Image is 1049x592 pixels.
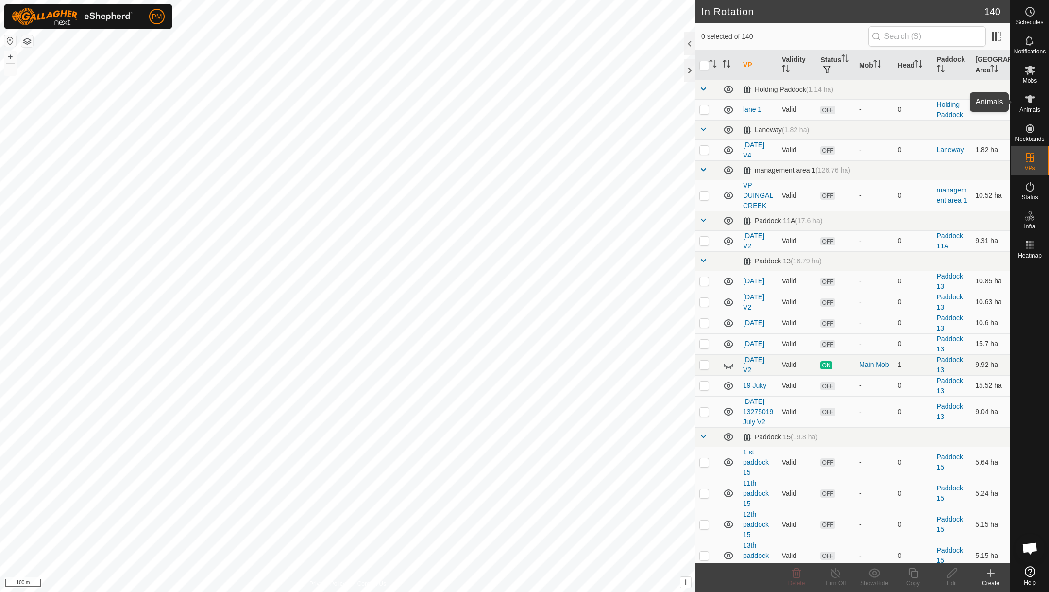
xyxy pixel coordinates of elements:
span: OFF [820,319,835,328]
span: Delete [788,580,805,587]
a: Paddock 13 [937,402,963,420]
td: 0 [894,230,933,251]
td: 1.82 ha [971,139,1010,160]
div: - [859,236,890,246]
span: (16.79 ha) [791,257,822,265]
span: 140 [984,4,1000,19]
span: OFF [820,458,835,467]
th: Status [816,51,855,80]
th: Head [894,51,933,80]
th: [GEOGRAPHIC_DATA] Area [971,51,1010,80]
div: - [859,551,890,561]
td: Valid [778,292,817,313]
span: OFF [820,489,835,498]
td: 5.15 ha [971,540,1010,571]
td: 0 [894,180,933,211]
div: - [859,318,890,328]
a: 13th paddock 15 [743,541,769,570]
span: OFF [820,237,835,245]
td: 1 [894,354,933,375]
span: i [685,578,687,586]
span: OFF [820,146,835,155]
a: Paddock 15 [937,484,963,502]
span: ON [820,361,832,369]
span: Status [1021,194,1038,200]
a: Paddock 11A [937,232,963,250]
input: Search (S) [868,26,986,47]
p-sorticon: Activate to sort [990,66,998,74]
a: [DATE] [743,277,764,285]
span: Neckbands [1015,136,1044,142]
a: 19 Juky [743,382,766,389]
span: VPs [1024,165,1035,171]
a: Privacy Policy [309,579,346,588]
td: 0 [894,333,933,354]
p-sorticon: Activate to sort [914,61,922,69]
h2: In Rotation [701,6,984,17]
button: i [680,577,691,588]
td: 10.85 ha [971,271,1010,292]
span: (1.82 ha) [782,126,809,134]
a: Paddock 13 [937,356,963,374]
div: - [859,488,890,499]
div: - [859,104,890,115]
p-sorticon: Activate to sort [873,61,881,69]
th: Validity [778,51,817,80]
td: 0 [894,313,933,333]
a: management area 1 [937,186,967,204]
div: Edit [932,579,971,588]
span: Animals [1019,107,1040,113]
a: Paddock 13 [937,293,963,311]
span: OFF [820,106,835,114]
th: Paddock [933,51,972,80]
td: Valid [778,99,817,120]
a: Paddock 15 [937,546,963,564]
td: Valid [778,271,817,292]
span: OFF [820,521,835,529]
a: [DATE] [743,319,764,327]
div: - [859,520,890,530]
button: Map Layers [21,35,33,47]
a: [DATE] V2 [743,293,764,311]
p-sorticon: Activate to sort [709,61,717,69]
td: 5.15 ha [971,509,1010,540]
img: Gallagher Logo [12,8,133,25]
a: [DATE] V2 [743,232,764,250]
div: Show/Hide [855,579,894,588]
td: 0 [894,139,933,160]
a: [DATE] V4 [743,141,764,159]
td: Valid [778,478,817,509]
div: Copy [894,579,932,588]
a: Paddock 13 [937,335,963,353]
a: Help [1011,562,1049,590]
th: VP [739,51,778,80]
p-sorticon: Activate to sort [782,66,790,74]
div: - [859,457,890,468]
span: 0 selected of 140 [701,32,868,42]
div: Paddock 11A [743,217,822,225]
td: Valid [778,354,817,375]
div: - [859,276,890,286]
td: 5.24 ha [971,478,1010,509]
div: Create [971,579,1010,588]
a: Contact Us [357,579,386,588]
a: 1 st paddock 15 [743,448,769,476]
td: 0 [894,271,933,292]
button: – [4,64,16,75]
td: 10.6 ha [971,313,1010,333]
a: [DATE] [743,340,764,348]
td: Valid [778,540,817,571]
a: Paddock 13 [937,377,963,395]
p-sorticon: Activate to sort [841,56,849,64]
td: Valid [778,375,817,396]
td: 0 [894,540,933,571]
div: - [859,339,890,349]
span: PM [152,12,162,22]
div: - [859,145,890,155]
div: Open chat [1015,534,1045,563]
div: Paddock 15 [743,433,818,441]
td: Valid [778,139,817,160]
span: Mobs [1023,78,1037,84]
td: 0 [894,447,933,478]
span: OFF [820,382,835,390]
